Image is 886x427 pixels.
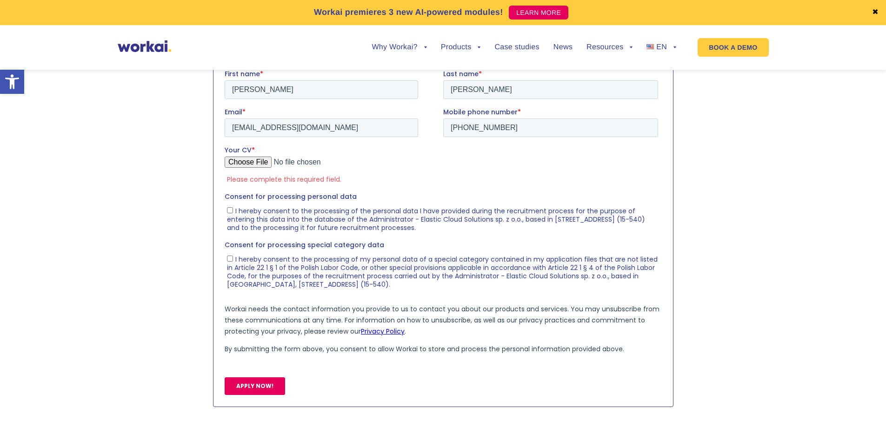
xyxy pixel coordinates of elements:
[872,9,879,16] a: ✖
[441,44,481,51] a: Products
[372,44,426,51] a: Why Workai?
[698,38,768,57] a: BOOK A DEMO
[586,44,633,51] a: Resources
[225,69,662,403] iframe: Form 0
[509,6,568,20] a: LEARN MORE
[494,44,539,51] a: Case studies
[553,44,573,51] a: News
[314,6,503,19] p: Workai premieres 3 new AI-powered modules!
[656,43,667,51] span: EN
